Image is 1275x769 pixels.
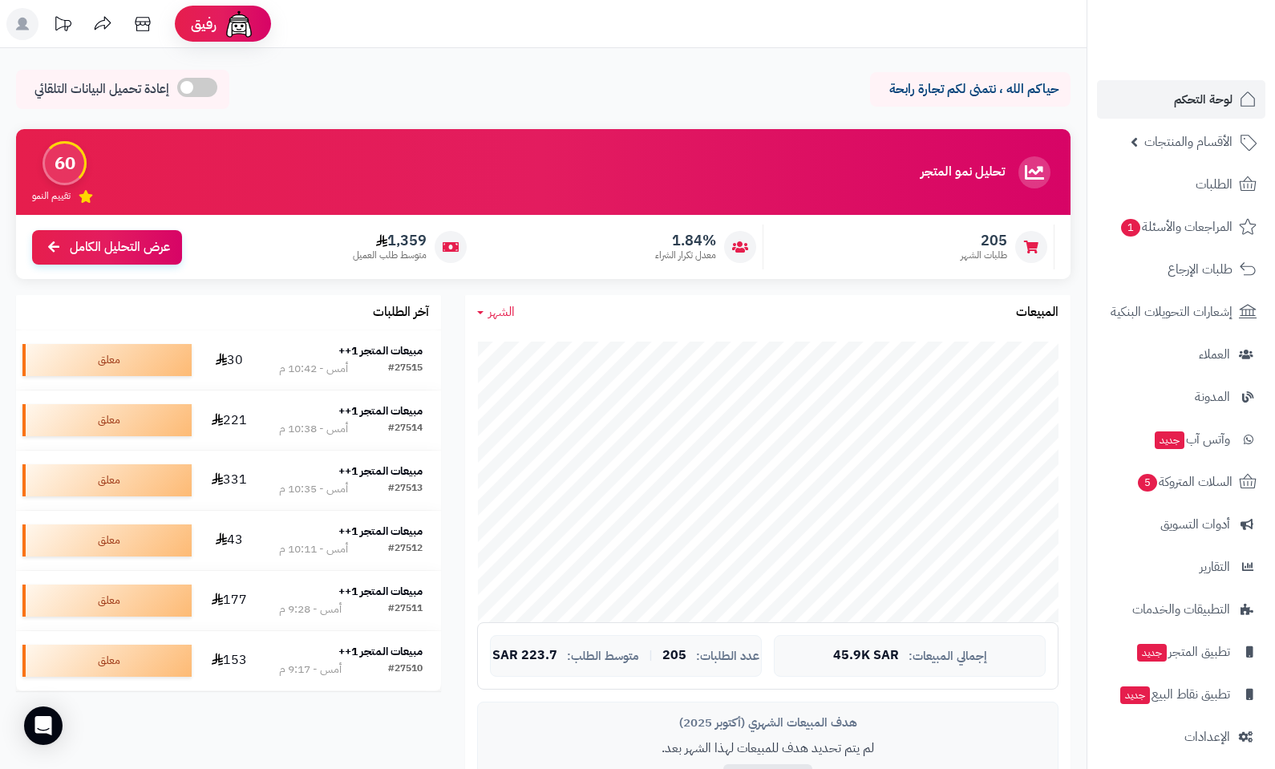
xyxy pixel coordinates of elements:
[921,165,1005,180] h3: تحليل نمو المتجر
[1200,556,1230,578] span: التقارير
[1132,598,1230,621] span: التطبيقات والخدمات
[338,643,423,660] strong: مبيعات المتجر 1++
[490,714,1046,731] div: هدف المبيعات الشهري (أكتوبر 2025)
[388,481,423,497] div: #27513
[388,601,423,617] div: #27511
[198,631,260,690] td: 153
[279,361,348,377] div: أمس - 10:42 م
[1097,335,1265,374] a: العملاء
[1153,428,1230,451] span: وآتس آب
[1111,301,1232,323] span: إشعارات التحويلات البنكية
[198,571,260,630] td: 177
[1097,590,1265,629] a: التطبيقات والخدمات
[961,232,1007,249] span: 205
[1160,513,1230,536] span: أدوات التسويق
[22,645,192,677] div: معلق
[34,80,169,99] span: إعادة تحميل البيانات التلقائي
[1155,431,1184,449] span: جديد
[22,464,192,496] div: معلق
[198,330,260,390] td: 30
[1097,548,1265,586] a: التقارير
[353,232,427,249] span: 1,359
[833,649,899,663] span: 45.9K SAR
[1097,208,1265,246] a: المراجعات والأسئلة1
[909,650,987,663] span: إجمالي المبيعات:
[338,463,423,480] strong: مبيعات المتجر 1++
[1195,386,1230,408] span: المدونة
[655,249,716,262] span: معدل تكرار الشراء
[1097,675,1265,714] a: تطبيق نقاط البيعجديد
[1137,473,1158,492] span: 5
[662,649,686,663] span: 205
[961,249,1007,262] span: طلبات الشهر
[1196,173,1232,196] span: الطلبات
[1168,258,1232,281] span: طلبات الإرجاع
[1119,216,1232,238] span: المراجعات والأسئلة
[1097,505,1265,544] a: أدوات التسويق
[279,481,348,497] div: أمس - 10:35 م
[882,80,1058,99] p: حياكم الله ، نتمنى لكم تجارة رابحة
[198,391,260,450] td: 221
[1174,88,1232,111] span: لوحة التحكم
[24,706,63,745] div: Open Intercom Messenger
[492,649,557,663] span: 223.7 SAR
[1166,28,1260,62] img: logo-2.png
[696,650,759,663] span: عدد الطلبات:
[373,306,429,320] h3: آخر الطلبات
[1136,471,1232,493] span: السلات المتروكة
[388,361,423,377] div: #27515
[1016,306,1058,320] h3: المبيعات
[1135,641,1230,663] span: تطبيق المتجر
[1097,80,1265,119] a: لوحة التحكم
[279,601,342,617] div: أمس - 9:28 م
[1199,343,1230,366] span: العملاء
[1184,726,1230,748] span: الإعدادات
[1097,718,1265,756] a: الإعدادات
[477,303,515,322] a: الشهر
[1097,633,1265,671] a: تطبيق المتجرجديد
[1097,165,1265,204] a: الطلبات
[388,662,423,678] div: #27510
[223,8,255,40] img: ai-face.png
[198,451,260,510] td: 331
[388,421,423,437] div: #27514
[22,585,192,617] div: معلق
[649,650,653,662] span: |
[353,249,427,262] span: متوسط طلب العميل
[1119,683,1230,706] span: تطبيق نقاط البيع
[655,232,716,249] span: 1.84%
[1144,131,1232,153] span: الأقسام والمنتجات
[1120,686,1150,704] span: جديد
[567,650,639,663] span: متوسط الطلب:
[490,739,1046,758] p: لم يتم تحديد هدف للمبيعات لهذا الشهر بعد.
[22,344,192,376] div: معلق
[32,189,71,203] span: تقييم النمو
[1097,293,1265,331] a: إشعارات التحويلات البنكية
[1097,420,1265,459] a: وآتس آبجديد
[1120,218,1141,237] span: 1
[338,403,423,419] strong: مبيعات المتجر 1++
[279,662,342,678] div: أمس - 9:17 م
[338,523,423,540] strong: مبيعات المتجر 1++
[388,541,423,557] div: #27512
[70,238,170,257] span: عرض التحليل الكامل
[279,421,348,437] div: أمس - 10:38 م
[338,583,423,600] strong: مبيعات المتجر 1++
[42,8,83,44] a: تحديثات المنصة
[338,342,423,359] strong: مبيعات المتجر 1++
[1097,250,1265,289] a: طلبات الإرجاع
[1097,463,1265,501] a: السلات المتروكة5
[22,524,192,557] div: معلق
[279,541,348,557] div: أمس - 10:11 م
[488,302,515,322] span: الشهر
[22,404,192,436] div: معلق
[191,14,217,34] span: رفيق
[198,511,260,570] td: 43
[1137,644,1167,662] span: جديد
[1097,378,1265,416] a: المدونة
[32,230,182,265] a: عرض التحليل الكامل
